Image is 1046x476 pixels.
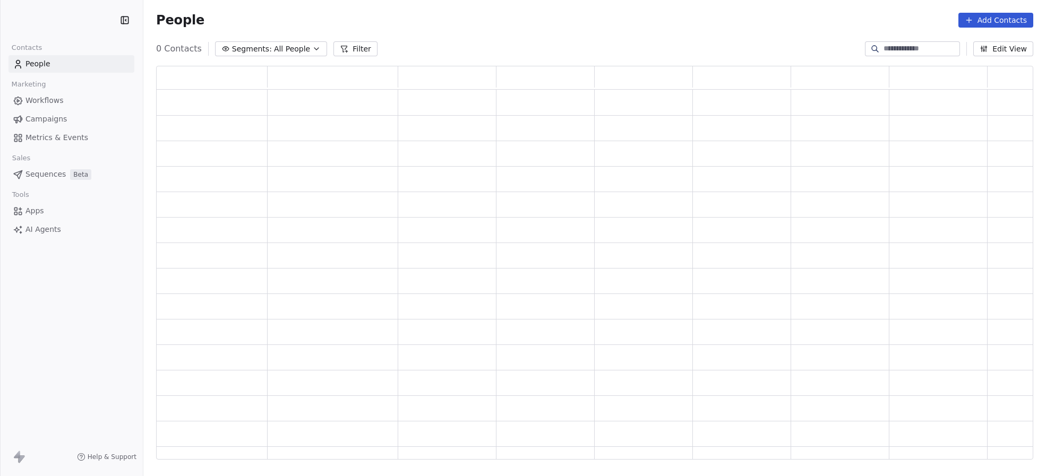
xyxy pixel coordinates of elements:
span: 0 Contacts [156,42,202,55]
a: People [8,55,134,73]
span: Sales [7,150,35,166]
span: Campaigns [25,114,67,125]
a: Campaigns [8,110,134,128]
a: SequencesBeta [8,166,134,183]
a: Help & Support [77,453,136,461]
span: All People [274,44,310,55]
span: Sequences [25,169,66,180]
button: Edit View [973,41,1033,56]
span: Metrics & Events [25,132,88,143]
span: People [25,58,50,70]
span: Marketing [7,76,50,92]
span: Beta [70,169,91,180]
button: Add Contacts [958,13,1033,28]
span: Help & Support [88,453,136,461]
span: People [156,12,204,28]
a: Metrics & Events [8,129,134,146]
button: Filter [333,41,378,56]
span: Apps [25,205,44,217]
a: Workflows [8,92,134,109]
span: Segments: [232,44,272,55]
span: Tools [7,187,33,203]
span: AI Agents [25,224,61,235]
a: AI Agents [8,221,134,238]
span: Contacts [7,40,47,56]
span: Workflows [25,95,64,106]
a: Apps [8,202,134,220]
